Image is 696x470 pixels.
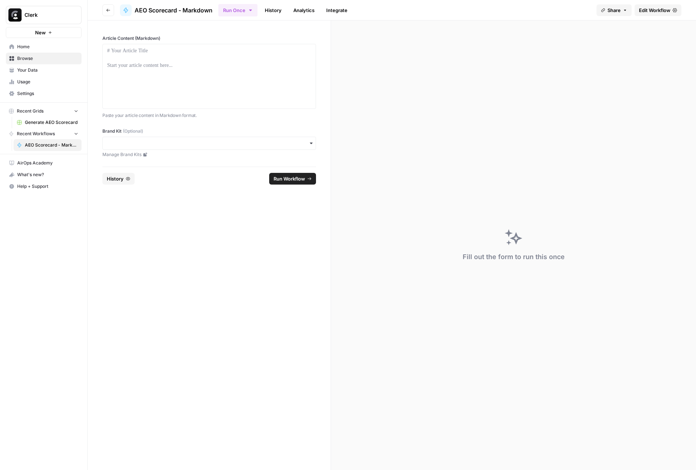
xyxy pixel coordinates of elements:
[102,112,316,119] p: Paste your article content in Markdown format.
[102,35,316,42] label: Article Content (Markdown)
[17,130,55,137] span: Recent Workflows
[639,7,670,14] span: Edit Workflow
[17,183,78,190] span: Help + Support
[260,4,286,16] a: History
[6,128,82,139] button: Recent Workflows
[6,41,82,53] a: Home
[597,4,632,16] button: Share
[102,151,316,158] a: Manage Brand Kits
[6,169,82,181] button: What's new?
[6,53,82,64] a: Browse
[463,252,565,262] div: Fill out the form to run this once
[269,173,316,185] button: Run Workflow
[6,27,82,38] button: New
[25,11,69,19] span: Clerk
[6,76,82,88] a: Usage
[14,117,82,128] a: Generate AEO Scorecard
[289,4,319,16] a: Analytics
[6,6,82,24] button: Workspace: Clerk
[25,119,78,126] span: Generate AEO Scorecard
[25,142,78,148] span: AEO Scorecard - Markdown
[635,4,681,16] a: Edit Workflow
[17,43,78,50] span: Home
[218,4,257,16] button: Run Once
[107,175,124,182] span: History
[6,106,82,117] button: Recent Grids
[8,8,22,22] img: Clerk Logo
[17,108,44,114] span: Recent Grids
[14,139,82,151] a: AEO Scorecard - Markdown
[6,157,82,169] a: AirOps Academy
[102,128,316,134] label: Brand Kit
[102,173,135,185] button: History
[123,128,143,134] span: (Optional)
[274,175,305,182] span: Run Workflow
[135,6,212,15] span: AEO Scorecard - Markdown
[120,4,212,16] a: AEO Scorecard - Markdown
[17,67,78,73] span: Your Data
[6,64,82,76] a: Your Data
[35,29,46,36] span: New
[322,4,352,16] a: Integrate
[17,160,78,166] span: AirOps Academy
[17,90,78,97] span: Settings
[607,7,621,14] span: Share
[6,169,81,180] div: What's new?
[6,181,82,192] button: Help + Support
[6,88,82,99] a: Settings
[17,79,78,85] span: Usage
[17,55,78,62] span: Browse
